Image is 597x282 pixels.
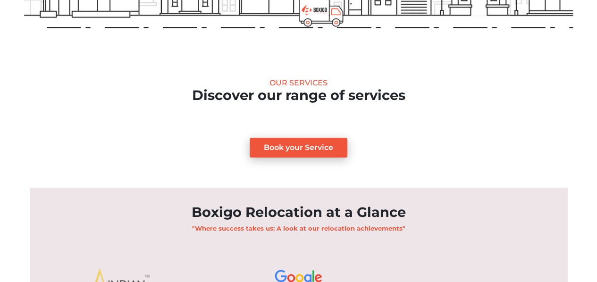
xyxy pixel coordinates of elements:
a: Book your Service [250,138,347,158]
b: "Where success takes us: A look at our relocation achievements" [192,224,405,232]
h2: Discover our range of services [24,87,573,104]
div: Our Services [24,78,573,87]
h2: Boxigo Relocation at a Glance [30,204,568,221]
